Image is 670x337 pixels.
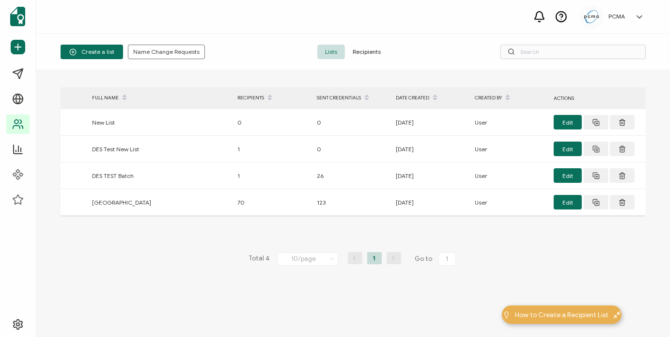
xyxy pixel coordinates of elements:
button: Edit [554,115,582,129]
div: ACTIONS [549,93,646,104]
button: Edit [554,142,582,156]
div: [DATE] [391,170,470,181]
div: 1 [233,144,312,155]
div: DES Test New List [87,144,233,155]
button: Edit [554,168,582,183]
button: Edit [554,195,582,209]
div: SENT CREDENTIALS [312,90,391,106]
div: 70 [233,197,312,208]
div: FULL NAME [87,90,233,106]
div: User [470,144,549,155]
span: Recipients [345,45,389,59]
span: Create a list [69,48,114,56]
div: User [470,170,549,181]
img: 5c892e8a-a8c9-4ab0-b501-e22bba25706e.jpg [584,10,599,23]
iframe: Chat Widget [509,227,670,337]
div: 123 [312,197,391,208]
input: Select [278,253,338,266]
div: [DATE] [391,144,470,155]
li: 1 [367,252,382,264]
div: 0 [312,144,391,155]
span: Go to [415,252,458,266]
div: 26 [312,170,391,181]
div: CREATED BY [470,90,549,106]
button: Name Change Requests [128,45,205,59]
div: DATE CREATED [391,90,470,106]
span: Total 4 [249,252,270,266]
input: Search [500,45,646,59]
div: 0 [312,117,391,128]
img: sertifier-logomark-colored.svg [10,7,25,26]
div: [DATE] [391,197,470,208]
button: Create a list [61,45,123,59]
div: User [470,117,549,128]
div: 1 [233,170,312,181]
h5: PCMA [608,13,625,20]
div: [GEOGRAPHIC_DATA] [87,197,233,208]
div: New List [87,117,233,128]
div: 0 [233,117,312,128]
div: [DATE] [391,117,470,128]
span: Name Change Requests [133,49,200,55]
div: DES TEST Batch [87,170,233,181]
span: Lists [317,45,345,59]
div: User [470,197,549,208]
div: RECIPIENTS [233,90,312,106]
